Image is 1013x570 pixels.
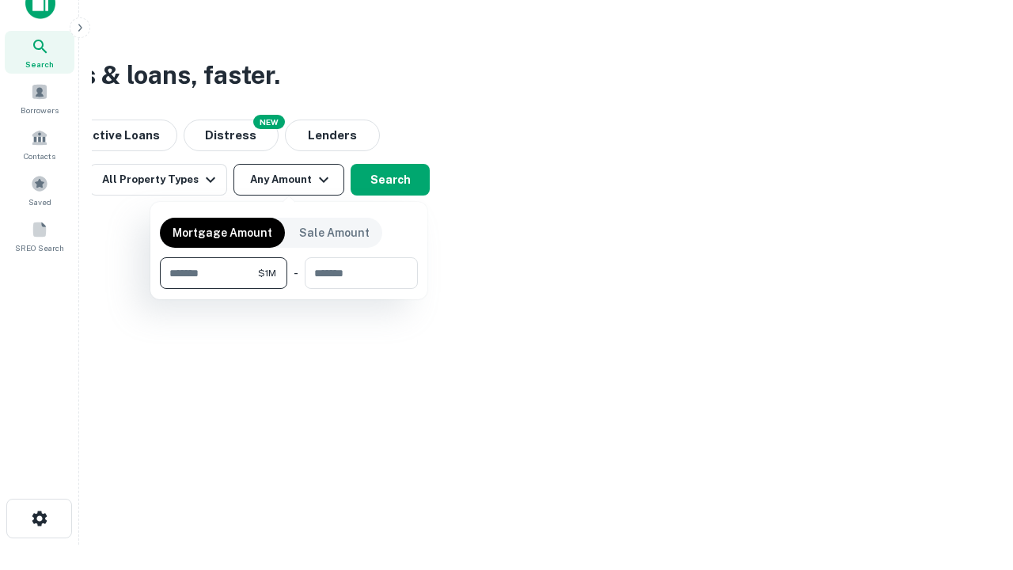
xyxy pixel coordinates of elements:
p: Mortgage Amount [173,224,272,241]
div: - [294,257,298,289]
span: $1M [258,266,276,280]
iframe: Chat Widget [934,443,1013,519]
p: Sale Amount [299,224,370,241]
